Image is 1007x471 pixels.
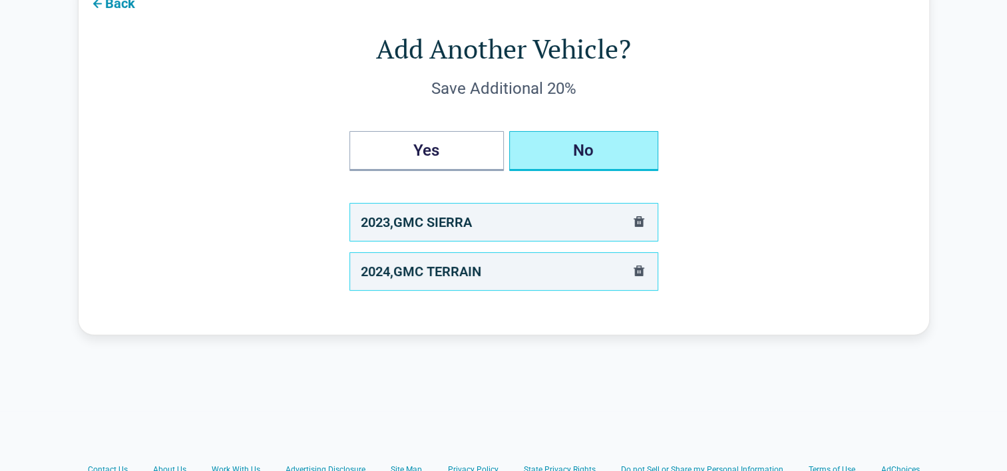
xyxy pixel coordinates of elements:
div: Save Additional 20% [132,78,876,99]
button: Yes [349,131,504,171]
button: delete [631,263,647,281]
button: No [509,131,658,171]
h1: Add Another Vehicle? [132,30,876,67]
div: 2023 , GMC SIERRA [361,212,472,233]
div: 2024 , GMC TERRAIN [361,261,481,282]
button: delete [631,214,647,232]
div: Add Another Vehicles? [349,131,658,171]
